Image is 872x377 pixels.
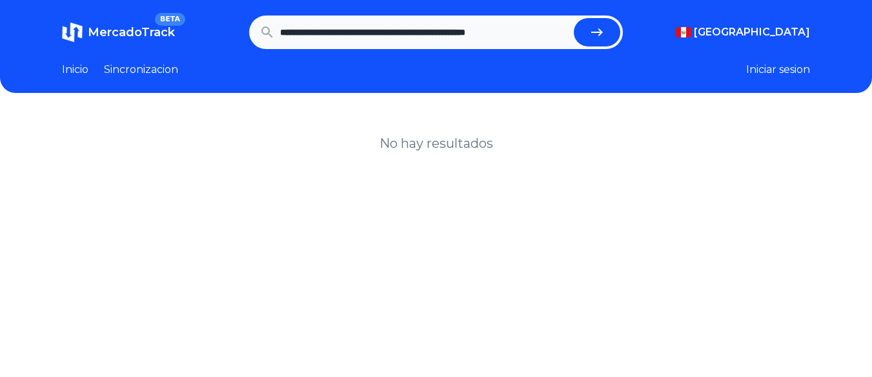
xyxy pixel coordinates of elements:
[676,25,810,40] button: [GEOGRAPHIC_DATA]
[380,134,493,152] h1: No hay resultados
[676,27,691,37] img: Peru
[88,25,175,39] span: MercadoTrack
[746,62,810,77] button: Iniciar sesion
[62,62,88,77] a: Inicio
[104,62,178,77] a: Sincronizacion
[155,13,185,26] span: BETA
[62,22,175,43] a: MercadoTrackBETA
[62,22,83,43] img: MercadoTrack
[694,25,810,40] span: [GEOGRAPHIC_DATA]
